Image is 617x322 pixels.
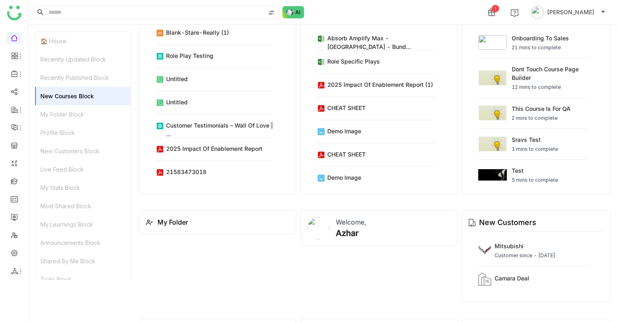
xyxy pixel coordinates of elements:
img: logo [7,6,22,20]
img: customers.svg [478,273,491,286]
div: CHEAT SHEET [327,104,366,112]
div: Onboarding to Sales [512,34,569,42]
img: avatar [531,6,544,19]
div: My Learnings Block [36,215,131,234]
div: 12 mins to complete [512,84,588,91]
div: 2025 Impact of Enablement Report [166,144,262,153]
div: 21583473018 [166,168,206,176]
div: sravs test [512,135,558,144]
div: Customer since - [DATE] [495,252,555,259]
div: New Courses Block [36,87,131,105]
div: Announcements Block [36,234,131,252]
div: camara deal [495,274,529,282]
div: Recently Published Block [36,68,131,87]
div: Welcome, [336,217,366,227]
div: New Customers [479,217,536,228]
div: demo image [327,173,361,182]
div: Absorb Amplify Max - [GEOGRAPHIC_DATA] - Bund... [327,34,435,51]
div: 2 mins to complete [512,115,570,122]
div: Mitsubishi [495,242,555,250]
div: My Folder Block [36,105,131,124]
div: New Customers Block [36,142,131,160]
button: [PERSON_NAME] [529,6,607,19]
div: This course is for QA [512,104,570,113]
div: Untitled [166,75,188,83]
div: 5 mins to complete [512,176,558,184]
div: blank-stare-really (1) [166,28,229,37]
div: Shared By Me Block [36,252,131,270]
div: Todo Block [36,270,131,289]
img: 689c3eab319fb64fde7bb732 [478,244,491,257]
div: CHEAT SHEET [327,150,366,159]
img: 684a9845de261c4b36a3b50d [307,217,329,239]
div: Most Shared Block [36,197,131,215]
img: help.svg [510,9,519,17]
img: ask-buddy-normal.svg [282,6,304,18]
div: Live Feed Block [36,160,131,179]
div: 1 [492,5,499,12]
div: Role Specific Plays [327,57,380,66]
div: Dont touch course page builder [512,65,588,82]
div: Azhar [336,227,359,239]
div: 🏠 House [36,32,131,50]
div: My Stats Block [36,179,131,197]
div: Customer Testimonials – Wall of Love | ... [166,121,273,138]
div: 1 mins to complete [512,146,558,153]
div: test [512,166,558,175]
div: demo image [327,127,361,135]
div: Profile Block [36,124,131,142]
div: Untitled [166,98,188,106]
div: role play testing [166,51,213,60]
div: My Folder [158,217,188,227]
div: 2025 Impact of Enablement Report (1) [327,80,433,89]
div: Recently Updated Block [36,50,131,68]
div: 21 mins to complete [512,44,569,51]
img: search-type.svg [268,9,275,16]
span: [PERSON_NAME] [547,8,594,17]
